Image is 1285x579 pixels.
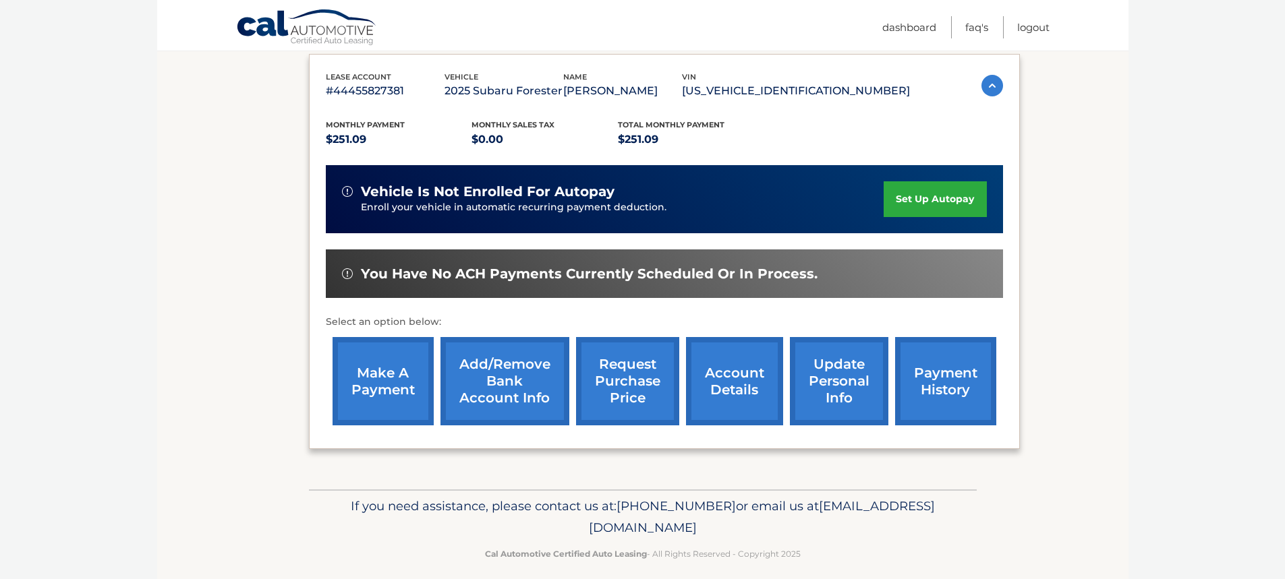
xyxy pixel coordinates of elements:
strong: Cal Automotive Certified Auto Leasing [485,549,647,559]
p: - All Rights Reserved - Copyright 2025 [318,547,968,561]
img: accordion-active.svg [981,75,1003,96]
p: Enroll your vehicle in automatic recurring payment deduction. [361,200,884,215]
a: Logout [1017,16,1050,38]
img: alert-white.svg [342,186,353,197]
span: vehicle is not enrolled for autopay [361,183,615,200]
a: payment history [895,337,996,425]
a: Add/Remove bank account info [440,337,569,425]
span: vin [682,72,696,82]
p: $0.00 [472,130,618,149]
span: vehicle [445,72,478,82]
span: name [563,72,587,82]
a: make a payment [333,337,434,425]
span: Monthly Payment [326,120,405,129]
p: Select an option below: [326,314,1003,330]
p: If you need assistance, please contact us at: or email us at [318,495,968,539]
span: You have no ACH payments currently scheduled or in process. [361,266,818,282]
a: Dashboard [882,16,936,38]
span: [PHONE_NUMBER] [617,498,736,514]
p: #44455827381 [326,82,445,100]
img: alert-white.svg [342,268,353,279]
p: 2025 Subaru Forester [445,82,563,100]
a: request purchase price [576,337,679,425]
span: Monthly sales Tax [472,120,554,129]
p: [US_VEHICLE_IDENTIFICATION_NUMBER] [682,82,910,100]
span: Total Monthly Payment [618,120,724,129]
a: set up autopay [884,181,986,217]
a: Cal Automotive [236,9,378,48]
p: $251.09 [326,130,472,149]
p: $251.09 [618,130,764,149]
span: lease account [326,72,391,82]
a: FAQ's [965,16,988,38]
p: [PERSON_NAME] [563,82,682,100]
a: update personal info [790,337,888,425]
span: [EMAIL_ADDRESS][DOMAIN_NAME] [589,498,935,535]
a: account details [686,337,783,425]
